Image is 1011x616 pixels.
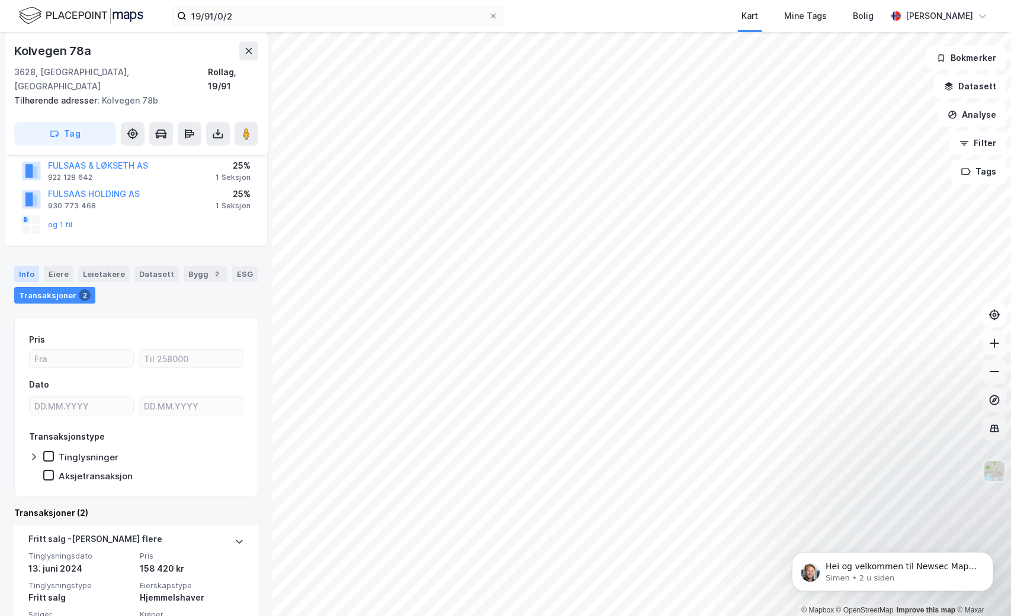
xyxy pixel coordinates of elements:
span: Tinglysningsdato [28,551,133,561]
div: [PERSON_NAME] [906,9,973,23]
img: logo.f888ab2527a4732fd821a326f86c7f29.svg [19,5,143,26]
span: Tilhørende adresser: [14,95,102,105]
button: Bokmerker [926,46,1006,70]
span: Pris [140,551,244,561]
div: ESG [232,266,258,282]
div: Transaksjonstype [29,430,105,444]
div: Transaksjoner (2) [14,506,258,520]
div: Hjemmelshaver [140,591,244,605]
div: Info [14,266,39,282]
div: 158 420 kr [140,562,244,576]
input: Til 258000 [139,350,243,367]
div: Dato [29,378,49,392]
div: Eiere [44,266,73,282]
div: 1 Seksjon [216,173,251,182]
div: Tinglysninger [59,451,118,463]
iframe: Intercom notifications melding [774,527,1011,610]
div: 13. juni 2024 [28,562,133,576]
div: Mine Tags [784,9,827,23]
input: DD.MM.YYYY [30,397,133,415]
span: Eierskapstype [140,580,244,591]
a: Mapbox [801,606,834,614]
span: Tinglysningstype [28,580,133,591]
div: Kolvegen 78b [14,93,249,108]
div: Bygg [184,266,227,282]
div: Kart [742,9,758,23]
div: Aksjetransaksjon [59,470,133,482]
div: Pris [29,333,45,347]
div: Leietakere [78,266,130,282]
div: Fritt salg [28,591,133,605]
div: 922 128 642 [48,173,92,182]
div: Fritt salg - [PERSON_NAME] flere [28,532,162,551]
input: Fra [30,350,133,367]
div: 25% [216,187,251,201]
input: DD.MM.YYYY [139,397,243,415]
button: Filter [949,131,1006,155]
div: Bolig [853,9,874,23]
div: 3628, [GEOGRAPHIC_DATA], [GEOGRAPHIC_DATA] [14,65,208,93]
img: Z [983,460,1006,482]
button: Tag [14,122,116,146]
div: Kolvegen 78a [14,41,94,60]
div: Datasett [134,266,179,282]
div: 2 [79,289,91,301]
button: Tags [951,160,1006,183]
input: Søk på adresse, matrikkel, gårdeiere, leietakere eller personer [187,7,489,25]
div: 930 773 468 [48,201,96,211]
button: Datasett [934,75,1006,98]
button: Analyse [938,103,1006,127]
a: Improve this map [897,606,955,614]
div: 1 Seksjon [216,201,251,211]
div: Transaksjoner [14,287,95,304]
a: OpenStreetMap [836,606,894,614]
div: 2 [211,268,223,280]
div: Rollag, 19/91 [208,65,258,93]
div: 25% [216,159,251,173]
